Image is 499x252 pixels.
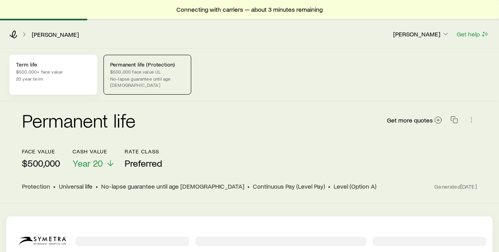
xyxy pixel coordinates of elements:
[73,158,103,169] span: Year 20
[103,55,191,95] a: Permanent life (Protection)$500,000 face value ULNo-lapse guarantee until age [DEMOGRAPHIC_DATA]
[31,31,79,38] a: [PERSON_NAME]
[125,148,162,155] p: Rate Class
[110,61,185,68] p: Permanent life (Protection)
[110,68,185,75] p: $500,000 face value UL
[393,30,450,38] p: [PERSON_NAME]
[435,183,477,190] span: Generated
[386,116,443,125] a: Get more quotes
[9,55,97,95] a: Term life$500,000+ face value20 year term
[328,182,330,190] span: •
[22,111,136,130] h2: Permanent life
[22,182,50,190] span: Protection
[176,5,323,13] span: Connecting with carriers — about 3 minutes remaining
[22,158,60,169] p: $500,000
[125,148,162,169] button: Rate ClassPreferred
[247,182,250,190] span: •
[59,182,93,190] span: Universal life
[22,148,60,155] p: face value
[53,182,56,190] span: •
[387,117,433,123] span: Get more quotes
[16,68,91,75] p: $500,000+ face value
[16,61,91,68] p: Term life
[125,158,162,169] span: Preferred
[110,76,185,88] p: No-lapse guarantee until age [DEMOGRAPHIC_DATA]
[393,30,450,39] button: [PERSON_NAME]
[73,148,115,169] button: Cash ValueYear 20
[334,182,376,190] span: Level (Option A)
[16,76,91,82] p: 20 year term
[96,182,98,190] span: •
[456,30,490,39] button: Get help
[461,183,477,190] span: [DATE]
[253,182,325,190] span: Continuous Pay (Level Pay)
[101,182,244,190] span: No-lapse guarantee until age [DEMOGRAPHIC_DATA]
[73,148,115,155] p: Cash Value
